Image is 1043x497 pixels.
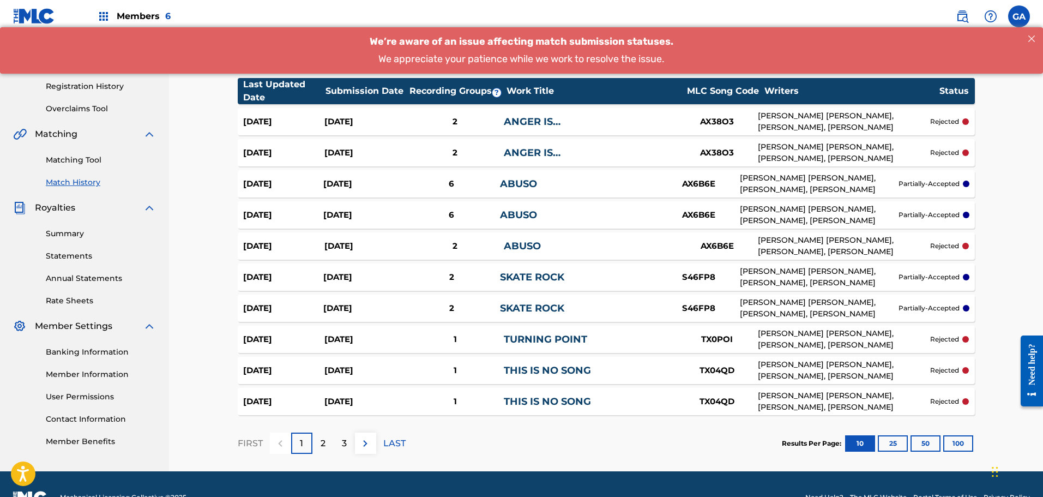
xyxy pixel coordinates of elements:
[117,10,171,22] span: Members
[878,435,908,452] button: 25
[1012,327,1043,415] iframe: Resource Center
[740,203,899,226] div: [PERSON_NAME] [PERSON_NAME], [PERSON_NAME], [PERSON_NAME]
[300,437,303,450] p: 1
[1008,5,1030,27] div: User Menu
[758,359,930,382] div: [PERSON_NAME] [PERSON_NAME], [PERSON_NAME], [PERSON_NAME]
[321,437,325,450] p: 2
[323,302,403,315] div: [DATE]
[35,201,75,214] span: Royalties
[930,117,959,127] p: rejected
[943,435,973,452] button: 100
[13,128,27,141] img: Matching
[406,116,504,128] div: 2
[782,439,844,448] p: Results Per Page:
[899,179,960,189] p: partially-accepted
[46,391,156,403] a: User Permissions
[324,240,406,253] div: [DATE]
[13,8,55,24] img: MLC Logo
[658,302,740,315] div: S46FP8
[899,272,960,282] p: partially-accepted
[930,148,959,158] p: rejected
[325,85,407,98] div: Submission Date
[504,333,587,345] a: TURNING POINT
[980,5,1002,27] div: Help
[243,302,323,315] div: [DATE]
[492,88,501,97] span: ?
[992,456,998,488] div: Drag
[323,178,403,190] div: [DATE]
[243,147,325,159] div: [DATE]
[676,240,758,253] div: AX6B6E
[243,333,325,346] div: [DATE]
[46,346,156,358] a: Banking Information
[243,78,325,104] div: Last Updated Date
[758,235,930,258] div: [PERSON_NAME] [PERSON_NAME], [PERSON_NAME], [PERSON_NAME]
[324,116,406,128] div: [DATE]
[500,271,564,283] a: SKATE ROCK
[676,333,758,346] div: TX0POI
[758,110,930,133] div: [PERSON_NAME] [PERSON_NAME], [PERSON_NAME], [PERSON_NAME]
[46,250,156,262] a: Statements
[238,437,263,450] p: FIRST
[324,333,406,346] div: [DATE]
[658,271,740,284] div: S46FP8
[97,10,110,23] img: Top Rightsholders
[930,397,959,406] p: rejected
[939,85,969,98] div: Status
[46,177,156,188] a: Match History
[370,8,673,20] span: We’re aware of an issue affecting match submission statuses.
[682,85,764,98] div: MLC Song Code
[143,128,156,141] img: expand
[243,116,325,128] div: [DATE]
[342,437,347,450] p: 3
[324,364,406,377] div: [DATE]
[46,369,156,380] a: Member Information
[740,172,899,195] div: [PERSON_NAME] [PERSON_NAME], [PERSON_NAME], [PERSON_NAME]
[46,436,156,447] a: Member Benefits
[504,364,591,376] a: THIS IS NO SONG
[500,178,537,190] a: ABUSO
[406,364,504,377] div: 1
[35,320,112,333] span: Member Settings
[504,396,591,408] a: THIS IS NO SONG
[740,266,899,289] div: [PERSON_NAME] [PERSON_NAME], [PERSON_NAME], [PERSON_NAME]
[930,334,959,344] p: rejected
[46,228,156,239] a: Summary
[408,85,506,98] div: Recording Groups
[951,5,973,27] a: Public Search
[324,147,406,159] div: [DATE]
[988,445,1043,497] iframe: Chat Widget
[845,435,875,452] button: 10
[758,328,930,351] div: [PERSON_NAME] [PERSON_NAME], [PERSON_NAME], [PERSON_NAME]
[956,10,969,23] img: search
[911,435,940,452] button: 50
[403,302,500,315] div: 2
[243,271,323,284] div: [DATE]
[676,147,758,159] div: AX38O3
[504,147,560,159] a: ANGER IS…
[930,366,959,375] p: rejected
[13,320,26,333] img: Member Settings
[143,201,156,214] img: expand
[13,201,26,214] img: Royalties
[658,178,740,190] div: AX6B6E
[359,437,372,450] img: right
[406,147,504,159] div: 2
[504,240,541,252] a: ABUSO
[403,271,500,284] div: 2
[46,414,156,425] a: Contact Information
[676,396,758,408] div: TX04QD
[740,297,899,320] div: [PERSON_NAME] [PERSON_NAME], [PERSON_NAME], [PERSON_NAME]
[984,10,997,23] img: help
[243,240,325,253] div: [DATE]
[500,302,564,314] a: SKATE ROCK
[658,209,740,221] div: AX6B6E
[507,85,681,98] div: Work Title
[46,295,156,307] a: Rate Sheets
[383,437,406,450] p: LAST
[46,103,156,115] a: Overclaims Tool
[403,209,500,221] div: 6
